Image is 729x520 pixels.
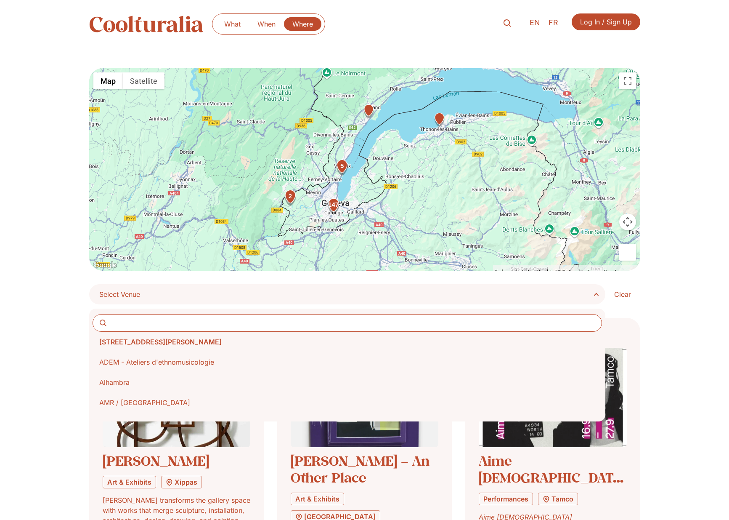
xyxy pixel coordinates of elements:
[291,493,344,505] a: Art & Exhibits
[544,17,562,29] a: FR
[93,413,602,433] li: andata.ritorno
[99,288,140,300] span: Select Venue
[549,19,558,27] span: FR
[99,288,602,300] span: Select Venue
[161,476,202,488] a: Xippas
[479,493,533,505] a: Performances
[249,17,284,31] a: When
[619,244,636,261] button: Drag Pegman onto the map to open Street View
[93,314,602,332] input: Search
[614,289,631,299] span: Clear
[605,284,640,304] a: Clear
[284,17,321,31] a: Where
[325,197,342,214] div: 147
[572,13,640,30] a: Log In / Sign Up
[536,269,582,274] span: Map data ©2025 Google
[103,452,209,469] a: [PERSON_NAME]
[525,17,544,29] a: EN
[604,269,638,274] a: Report a map error
[580,17,632,27] span: Log In / Sign Up
[103,476,156,488] a: Art & Exhibits
[479,452,626,504] a: Aime [DEMOGRAPHIC_DATA][PERSON_NAME]
[619,213,636,230] button: Map camera controls
[99,290,140,299] span: Select Venue
[123,72,164,89] button: Show satellite imagery
[216,17,249,31] a: What
[93,392,602,413] li: AMR / [GEOGRAPHIC_DATA]
[538,493,578,505] a: Tamco
[91,260,119,271] a: Open this area in Google Maps (opens a new window)
[93,332,602,352] li: [STREET_ADDRESS][PERSON_NAME]
[495,265,531,278] button: Keyboard shortcuts
[93,72,123,89] button: Show street map
[91,260,119,271] img: Google
[619,72,636,89] button: Toggle fullscreen view
[216,17,321,31] nav: Menu
[361,104,376,119] div: Musée national suisse - Château de PranginsAvenue du Général Guiguer 3, 1197 Prangins
[334,159,350,176] div: 5
[93,352,602,372] li: ADEM - Ateliers d'ethnomusicologie
[291,452,429,486] a: [PERSON_NAME] – An Other Place
[530,19,540,27] span: EN
[93,372,602,392] li: Alhambra
[432,112,447,127] div: Théâtre Maurice Novarina, Thonon-Les-Bains4 Bis Av. d'Evian, 74200 Thonon-les-Bains, France
[587,269,599,274] a: Terms (opens in new tab)
[281,189,298,206] div: 2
